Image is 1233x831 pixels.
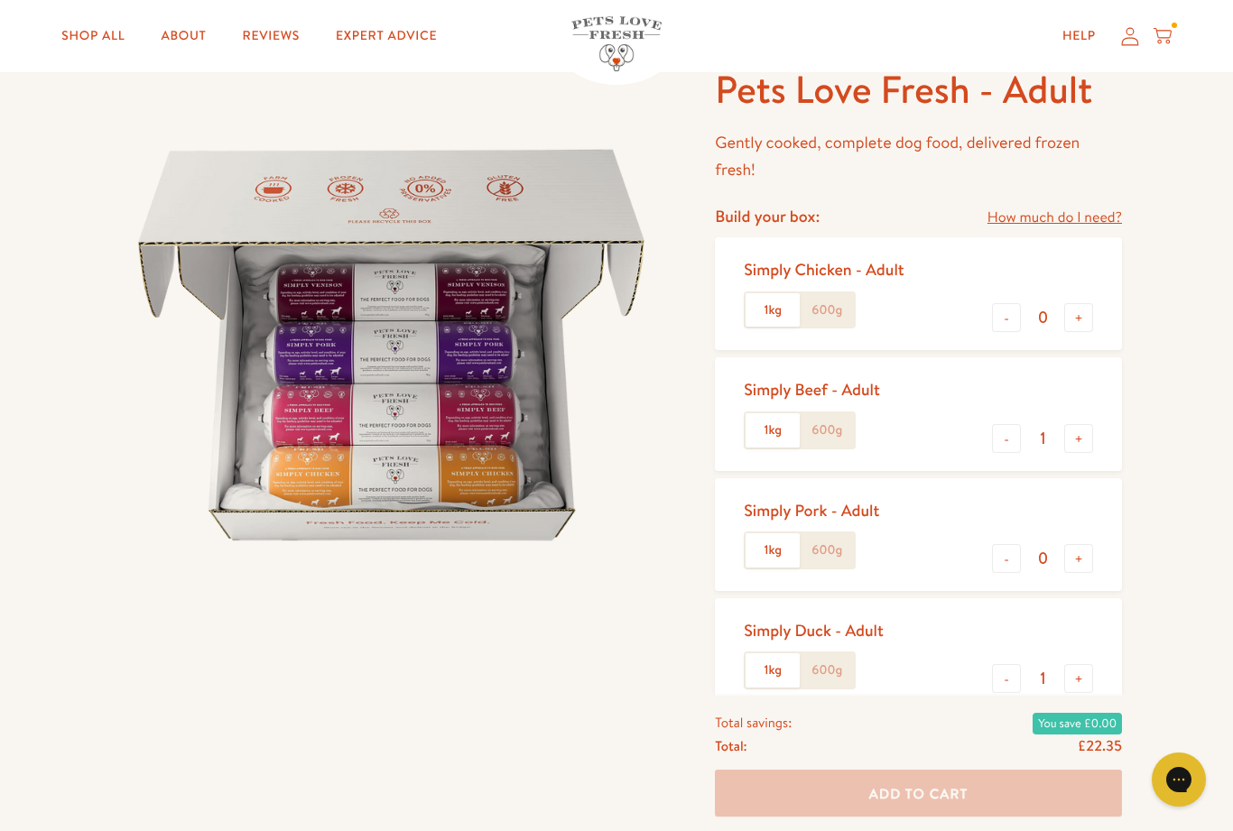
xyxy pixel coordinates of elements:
iframe: Gorgias live chat messenger [1143,746,1215,813]
p: Gently cooked, complete dog food, delivered frozen fresh! [715,129,1122,184]
button: - [992,544,1021,573]
a: Reviews [228,18,314,54]
h1: Pets Love Fresh - Adult [715,65,1122,115]
div: Simply Duck - Adult [744,620,884,641]
span: £22.35 [1078,735,1122,755]
span: Total savings: [715,710,792,734]
label: 600g [800,293,854,328]
a: Expert Advice [321,18,451,54]
button: Add To Cart [715,770,1122,817]
span: Total: [715,734,746,757]
label: 600g [800,533,854,568]
label: 1kg [746,533,800,568]
label: 1kg [746,413,800,448]
label: 600g [800,413,854,448]
button: - [992,424,1021,453]
a: How much do I need? [987,206,1122,230]
label: 600g [800,653,854,688]
button: - [992,303,1021,332]
img: Pets Love Fresh - Adult [111,65,672,625]
a: Shop All [47,18,139,54]
a: Help [1048,18,1110,54]
h4: Build your box: [715,206,820,226]
span: You save £0.00 [1033,712,1122,734]
span: Add To Cart [869,783,969,802]
label: 1kg [746,653,800,688]
img: Pets Love Fresh [571,16,662,71]
a: About [146,18,220,54]
button: + [1064,303,1093,332]
div: Simply Pork - Adult [744,500,879,521]
button: + [1064,664,1093,693]
div: Simply Beef - Adult [744,379,880,400]
div: Simply Chicken - Adult [744,259,904,280]
label: 1kg [746,293,800,328]
button: + [1064,424,1093,453]
button: + [1064,544,1093,573]
button: - [992,664,1021,693]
